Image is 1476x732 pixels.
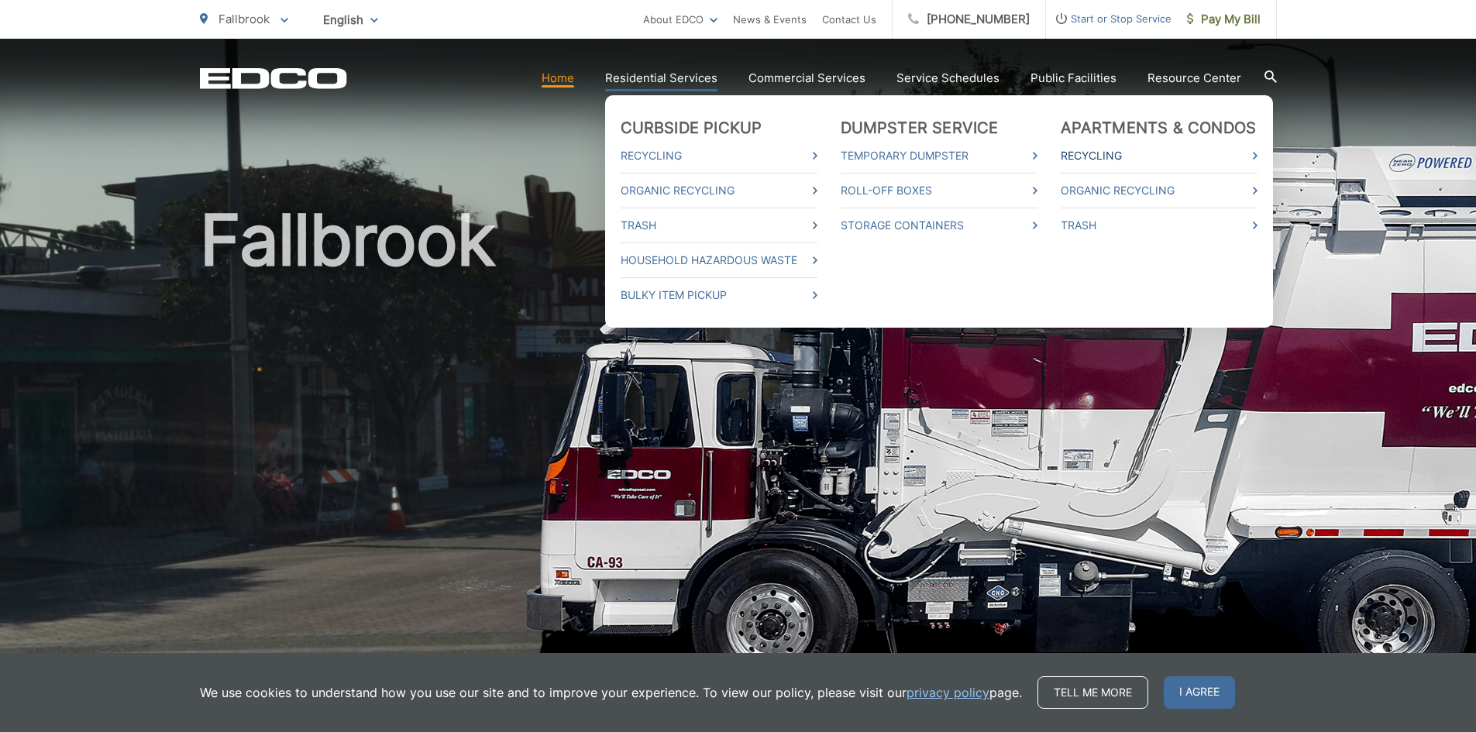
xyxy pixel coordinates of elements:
[621,119,762,137] a: Curbside Pickup
[1147,69,1241,88] a: Resource Center
[621,251,817,270] a: Household Hazardous Waste
[311,6,390,33] span: English
[841,146,1037,165] a: Temporary Dumpster
[1061,216,1258,235] a: Trash
[200,683,1022,702] p: We use cookies to understand how you use our site and to improve your experience. To view our pol...
[822,10,876,29] a: Contact Us
[841,181,1037,200] a: Roll-Off Boxes
[643,10,717,29] a: About EDCO
[841,119,999,137] a: Dumpster Service
[621,216,817,235] a: Trash
[200,201,1277,692] h1: Fallbrook
[621,286,817,304] a: Bulky Item Pickup
[200,67,347,89] a: EDCD logo. Return to the homepage.
[1061,146,1258,165] a: Recycling
[605,69,717,88] a: Residential Services
[748,69,865,88] a: Commercial Services
[841,216,1037,235] a: Storage Containers
[1187,10,1261,29] span: Pay My Bill
[621,146,817,165] a: Recycling
[1061,119,1257,137] a: Apartments & Condos
[621,181,817,200] a: Organic Recycling
[896,69,999,88] a: Service Schedules
[733,10,807,29] a: News & Events
[1061,181,1258,200] a: Organic Recycling
[1030,69,1116,88] a: Public Facilities
[907,683,989,702] a: privacy policy
[542,69,574,88] a: Home
[218,12,270,26] span: Fallbrook
[1164,676,1235,709] span: I agree
[1037,676,1148,709] a: Tell me more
